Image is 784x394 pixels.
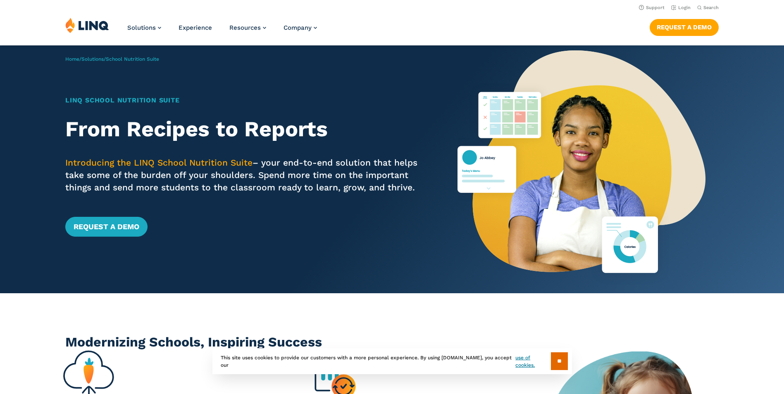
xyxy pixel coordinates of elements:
[650,17,719,36] nav: Button Navigation
[284,24,312,31] span: Company
[229,24,266,31] a: Resources
[106,56,159,62] span: School Nutrition Suite
[639,5,665,10] a: Support
[81,56,104,62] a: Solutions
[65,56,159,62] span: / /
[284,24,317,31] a: Company
[458,45,705,293] img: Nutrition Suite Launch
[65,333,719,351] h2: Modernizing Schools, Inspiring Success
[703,5,719,10] span: Search
[65,17,109,33] img: LINQ | K‑12 Software
[127,24,161,31] a: Solutions
[515,354,550,369] a: use of cookies.
[671,5,691,10] a: Login
[127,24,156,31] span: Solutions
[65,117,425,142] h2: From Recipes to Reports
[65,217,148,237] a: Request a Demo
[65,56,79,62] a: Home
[65,95,425,105] h1: LINQ School Nutrition Suite
[65,157,425,194] p: – your end-to-end solution that helps take some of the burden off your shoulders. Spend more time...
[127,17,317,45] nav: Primary Navigation
[697,5,719,11] button: Open Search Bar
[65,157,253,168] span: Introducing the LINQ School Nutrition Suite
[179,24,212,31] a: Experience
[650,19,719,36] a: Request a Demo
[212,348,572,374] div: This site uses cookies to provide our customers with a more personal experience. By using [DOMAIN...
[229,24,261,31] span: Resources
